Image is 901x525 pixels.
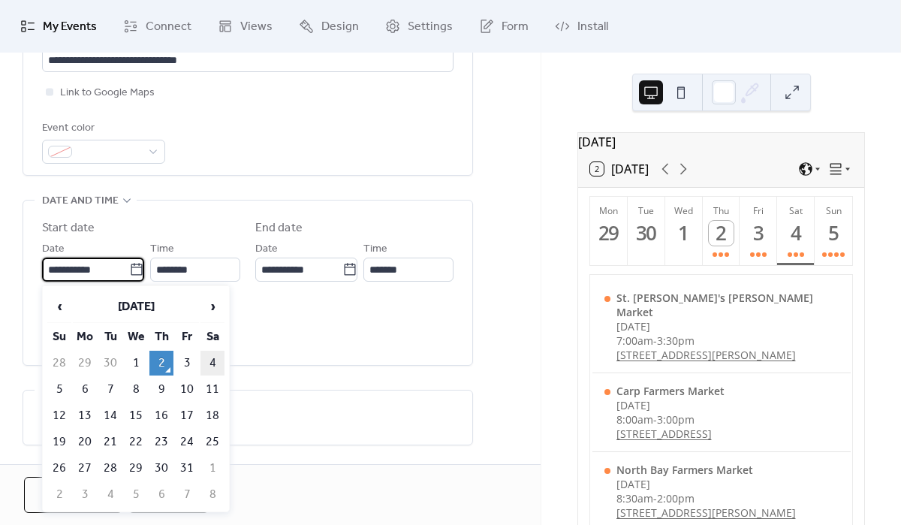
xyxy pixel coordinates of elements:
td: 15 [124,403,148,428]
div: 30 [634,221,659,246]
span: - [653,412,657,427]
td: 10 [175,377,199,402]
th: Tu [98,324,122,349]
td: 11 [200,377,224,402]
td: 22 [124,430,148,454]
td: 23 [149,430,173,454]
td: 25 [200,430,224,454]
td: 5 [124,482,148,507]
td: 1 [200,456,224,481]
div: Sat [782,204,810,217]
a: Design [288,6,370,47]
div: End date [255,219,303,237]
td: 8 [200,482,224,507]
td: 17 [175,403,199,428]
td: 16 [149,403,173,428]
div: 29 [597,221,622,246]
span: 2:00pm [657,491,695,505]
div: [DATE] [616,319,839,333]
button: Cancel [24,477,122,513]
th: Sa [200,324,224,349]
button: Mon29 [590,197,628,265]
td: 29 [73,351,97,376]
span: Time [150,240,174,258]
th: [DATE] [73,291,199,323]
span: › [201,291,224,321]
td: 2 [149,351,173,376]
span: Install [577,18,608,36]
td: 26 [47,456,71,481]
a: Settings [374,6,464,47]
td: 7 [175,482,199,507]
button: Wed1 [665,197,703,265]
a: Form [468,6,540,47]
div: North Bay Farmers Market [616,463,796,477]
td: 28 [47,351,71,376]
span: - [653,333,657,348]
a: Views [206,6,284,47]
span: 8:30am [616,491,653,505]
td: 6 [73,377,97,402]
th: Fr [175,324,199,349]
th: Su [47,324,71,349]
span: Design [321,18,359,36]
button: Sun5 [815,197,852,265]
span: 8:00am [616,412,653,427]
td: 3 [73,482,97,507]
span: My Events [43,18,97,36]
a: [STREET_ADDRESS][PERSON_NAME] [616,348,839,362]
td: 4 [98,482,122,507]
button: Sat4 [777,197,815,265]
div: 2 [709,221,734,246]
td: 24 [175,430,199,454]
th: Mo [73,324,97,349]
div: Mon [595,204,623,217]
span: ‹ [48,291,71,321]
div: Tue [632,204,661,217]
div: Carp Farmers Market [616,384,725,398]
td: 19 [47,430,71,454]
a: Connect [112,6,203,47]
td: 3 [175,351,199,376]
button: 2[DATE] [585,158,654,180]
td: 9 [149,377,173,402]
div: Event color [42,119,162,137]
span: - [653,491,657,505]
td: 18 [200,403,224,428]
td: 29 [124,456,148,481]
span: Time [363,240,387,258]
div: Fri [744,204,773,217]
button: Tue30 [628,197,665,265]
button: Fri3 [740,197,777,265]
td: 13 [73,403,97,428]
div: Thu [707,204,736,217]
a: My Events [9,6,108,47]
td: 30 [98,351,122,376]
span: Views [240,18,273,36]
td: 8 [124,377,148,402]
td: 1 [124,351,148,376]
td: 12 [47,403,71,428]
span: Form [502,18,529,36]
span: Date [42,240,65,258]
span: 3:30pm [657,333,695,348]
a: [STREET_ADDRESS][PERSON_NAME] [616,505,796,520]
td: 2 [47,482,71,507]
td: 21 [98,430,122,454]
div: 5 [821,221,846,246]
a: [STREET_ADDRESS] [616,427,725,441]
a: Install [544,6,619,47]
span: Link to Google Maps [60,84,155,102]
td: 28 [98,456,122,481]
td: 4 [200,351,224,376]
td: 20 [73,430,97,454]
span: Date [255,240,278,258]
div: [DATE] [616,398,725,412]
td: 7 [98,377,122,402]
th: We [124,324,148,349]
div: Sun [819,204,848,217]
span: Date and time [42,192,119,210]
div: St. [PERSON_NAME]'s [PERSON_NAME] Market [616,291,839,319]
span: 3:00pm [657,412,695,427]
